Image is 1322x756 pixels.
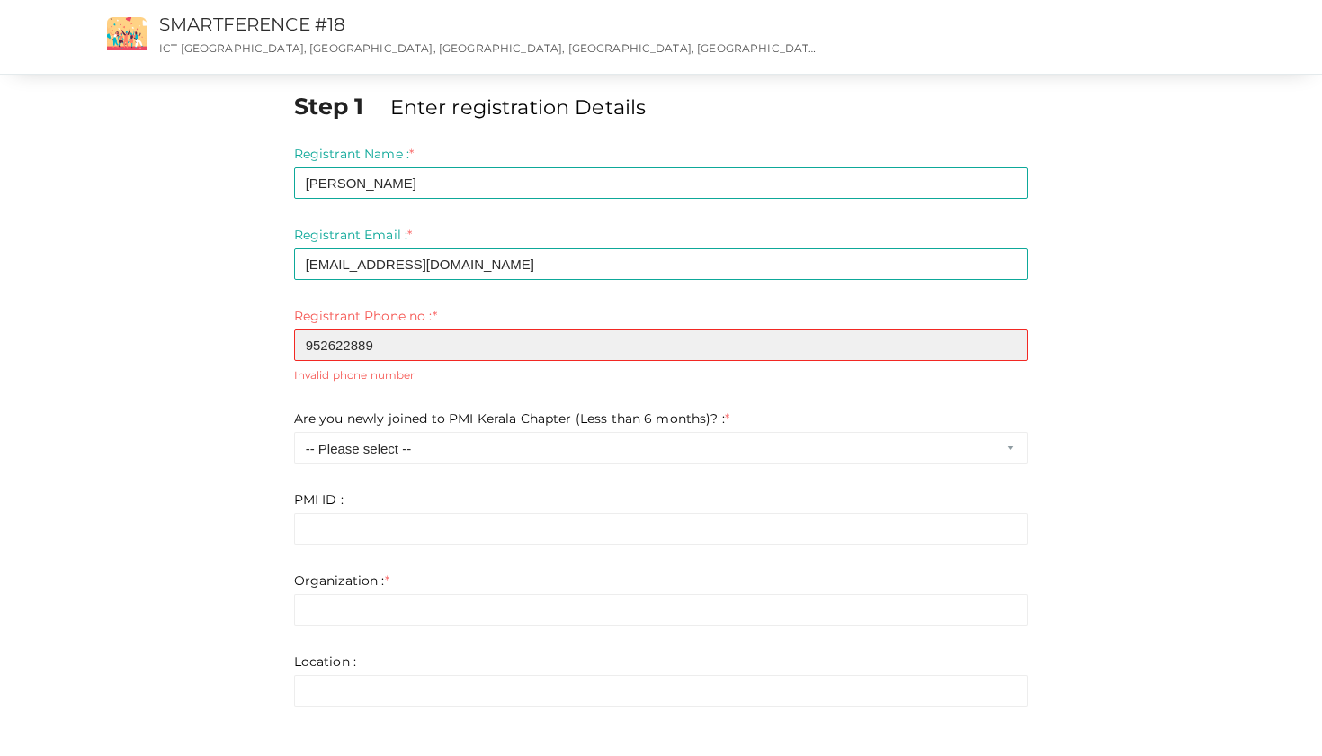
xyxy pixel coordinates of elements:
p: ICT [GEOGRAPHIC_DATA], [GEOGRAPHIC_DATA], [GEOGRAPHIC_DATA], [GEOGRAPHIC_DATA], [GEOGRAPHIC_DATA]... [159,40,820,56]
label: PMI ID : [294,490,344,508]
label: Registrant Email : [294,226,413,244]
input: Enter registrant email here. [294,248,1029,280]
a: SMARTFERENCE #18 [159,13,345,35]
label: Step 1 [294,90,387,122]
small: Invalid phone number [294,367,1029,382]
label: Organization : [294,571,389,589]
label: Are you newly joined to PMI Kerala Chapter (Less than 6 months)? : [294,409,729,427]
label: Registrant Name : [294,145,415,163]
label: Registrant Phone no : [294,307,437,325]
input: Enter registrant name here. [294,167,1029,199]
img: event2.png [107,17,147,50]
label: Location : [294,652,356,670]
label: Enter registration Details [390,93,647,121]
input: Enter registrant phone no here. [294,329,1029,361]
